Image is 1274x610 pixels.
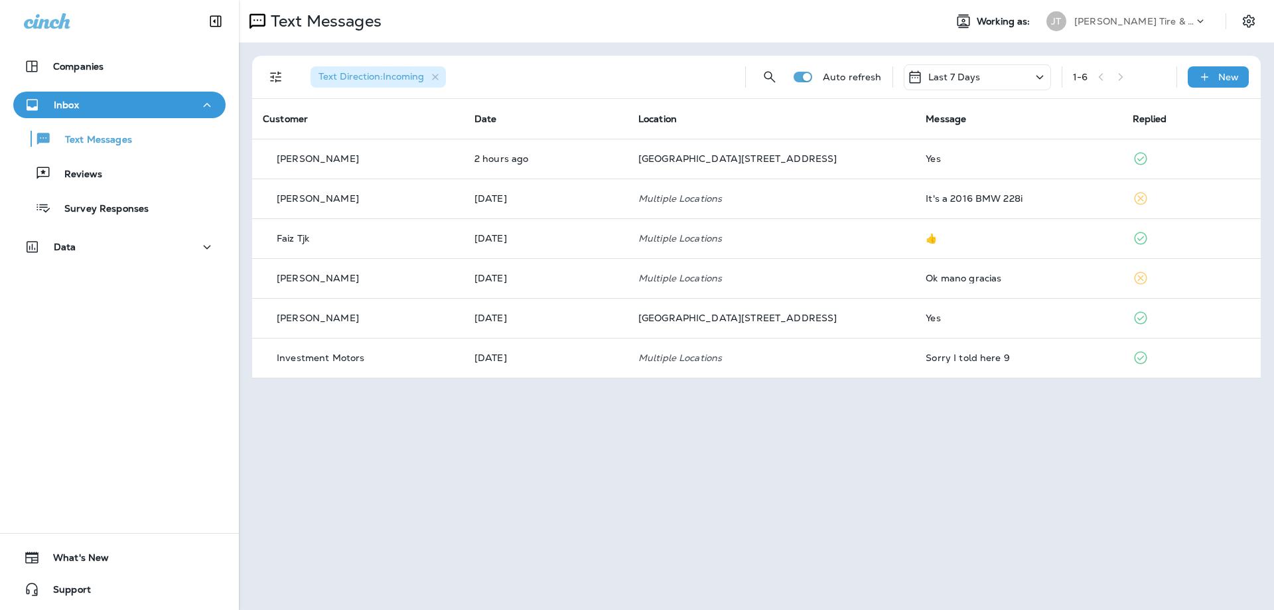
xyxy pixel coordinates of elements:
[13,53,226,80] button: Companies
[53,61,104,72] p: Companies
[277,273,359,283] p: [PERSON_NAME]
[926,193,1111,204] div: It's a 2016 BMW 228i
[13,92,226,118] button: Inbox
[13,125,226,153] button: Text Messages
[823,72,882,82] p: Auto refresh
[926,153,1111,164] div: Yes
[13,544,226,571] button: What's New
[40,584,91,600] span: Support
[1133,113,1167,125] span: Replied
[311,66,446,88] div: Text Direction:Incoming
[638,153,837,165] span: [GEOGRAPHIC_DATA][STREET_ADDRESS]
[277,233,309,244] p: Faiz Tjk
[638,312,837,324] span: [GEOGRAPHIC_DATA][STREET_ADDRESS]
[928,72,981,82] p: Last 7 Days
[263,113,308,125] span: Customer
[263,64,289,90] button: Filters
[474,193,617,204] p: Sep 14, 2025 12:05 PM
[638,233,904,244] p: Multiple Locations
[1046,11,1066,31] div: JT
[474,352,617,363] p: Sep 10, 2025 09:33 AM
[1073,72,1088,82] div: 1 - 6
[926,113,966,125] span: Message
[638,113,677,125] span: Location
[13,234,226,260] button: Data
[638,352,904,363] p: Multiple Locations
[277,193,359,204] p: [PERSON_NAME]
[926,233,1111,244] div: 👍
[13,194,226,222] button: Survey Responses
[926,352,1111,363] div: Sorry I told here 9
[926,313,1111,323] div: Yes
[474,233,617,244] p: Sep 11, 2025 03:48 PM
[474,153,617,164] p: Sep 17, 2025 09:35 AM
[40,552,109,568] span: What's New
[1237,9,1261,33] button: Settings
[13,159,226,187] button: Reviews
[638,193,904,204] p: Multiple Locations
[52,134,132,147] p: Text Messages
[638,273,904,283] p: Multiple Locations
[197,8,234,35] button: Collapse Sidebar
[474,113,497,125] span: Date
[926,273,1111,283] div: Ok mano gracias
[977,16,1033,27] span: Working as:
[1218,72,1239,82] p: New
[277,153,359,164] p: [PERSON_NAME]
[1074,16,1194,27] p: [PERSON_NAME] Tire & Auto
[277,352,364,363] p: Investment Motors
[277,313,359,323] p: [PERSON_NAME]
[265,11,382,31] p: Text Messages
[51,203,149,216] p: Survey Responses
[54,242,76,252] p: Data
[474,313,617,323] p: Sep 10, 2025 03:09 PM
[756,64,783,90] button: Search Messages
[318,70,424,82] span: Text Direction : Incoming
[13,576,226,603] button: Support
[51,169,102,181] p: Reviews
[474,273,617,283] p: Sep 11, 2025 11:17 AM
[54,100,79,110] p: Inbox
